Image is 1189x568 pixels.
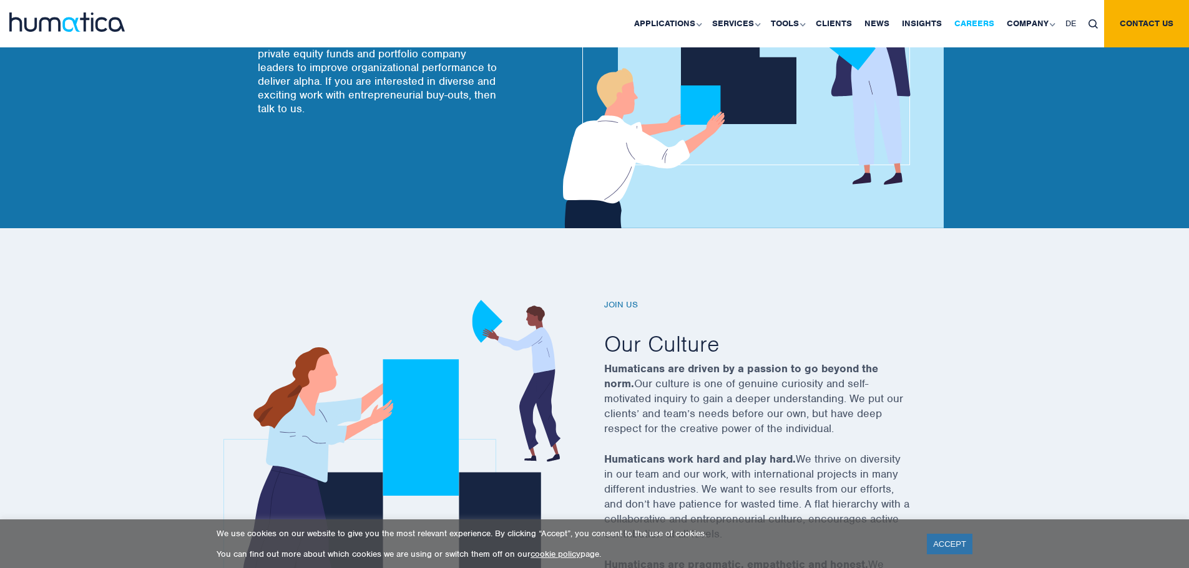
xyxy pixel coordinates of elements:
[217,549,911,559] p: You can find out more about which cookies we are using or switch them off on our page.
[604,362,878,390] strong: Humaticans are driven by a passion to go beyond the norm.
[604,361,941,451] p: Our culture is one of genuine curiosity and self-motivated inquiry to gain a deeper understanding...
[604,300,941,310] h6: Join us
[1089,19,1098,29] img: search_icon
[927,534,972,554] a: ACCEPT
[217,528,911,539] p: We use cookies on our website to give you the most relevant experience. By clicking “Accept”, you...
[1065,18,1076,29] span: DE
[604,452,796,466] strong: Humaticans work hard and play hard.
[604,451,941,557] p: We thrive on diversity in our team and our work, with international projects in many different in...
[604,329,941,358] h2: Our Culture
[258,33,501,115] p: We are a fast growing specialist advisor helping private equity funds and portfolio company leade...
[9,12,125,32] img: logo
[531,549,580,559] a: cookie policy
